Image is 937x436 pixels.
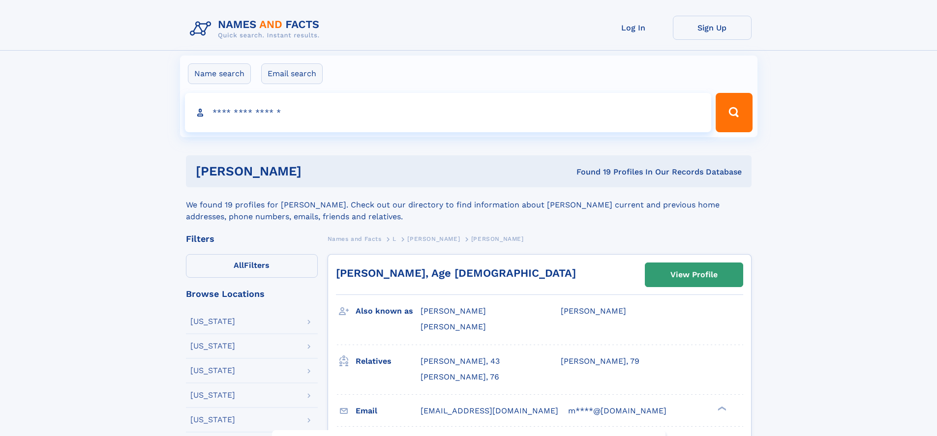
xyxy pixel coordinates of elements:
a: [PERSON_NAME], 79 [561,356,639,367]
a: L [393,233,396,245]
label: Email search [261,63,323,84]
a: View Profile [645,263,743,287]
span: [PERSON_NAME] [561,306,626,316]
a: [PERSON_NAME], 76 [421,372,499,382]
div: ❯ [715,405,727,411]
span: [PERSON_NAME] [471,235,524,242]
a: Sign Up [673,16,752,40]
h3: Email [356,403,421,419]
div: [US_STATE] [190,416,235,424]
a: [PERSON_NAME], 43 [421,356,500,367]
div: Filters [186,234,318,243]
label: Name search [188,63,251,84]
div: View Profile [670,263,718,286]
a: [PERSON_NAME], Age [DEMOGRAPHIC_DATA] [336,267,576,279]
h3: Relatives [356,353,421,370]
div: [US_STATE] [190,367,235,375]
h1: [PERSON_NAME] [196,165,439,177]
a: Log In [594,16,673,40]
div: [US_STATE] [190,391,235,399]
label: Filters [186,254,318,278]
div: [US_STATE] [190,318,235,325]
img: Logo Names and Facts [186,16,328,42]
h3: Also known as [356,303,421,320]
div: [US_STATE] [190,342,235,350]
a: Names and Facts [328,233,382,245]
span: [EMAIL_ADDRESS][DOMAIN_NAME] [421,406,558,415]
span: L [393,235,396,242]
button: Search Button [716,93,752,132]
span: [PERSON_NAME] [421,322,486,331]
span: [PERSON_NAME] [421,306,486,316]
input: search input [185,93,712,132]
span: [PERSON_NAME] [407,235,460,242]
a: [PERSON_NAME] [407,233,460,245]
div: We found 19 profiles for [PERSON_NAME]. Check out our directory to find information about [PERSON... [186,187,752,223]
span: All [234,261,244,270]
div: Found 19 Profiles In Our Records Database [439,167,742,177]
div: Browse Locations [186,290,318,298]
